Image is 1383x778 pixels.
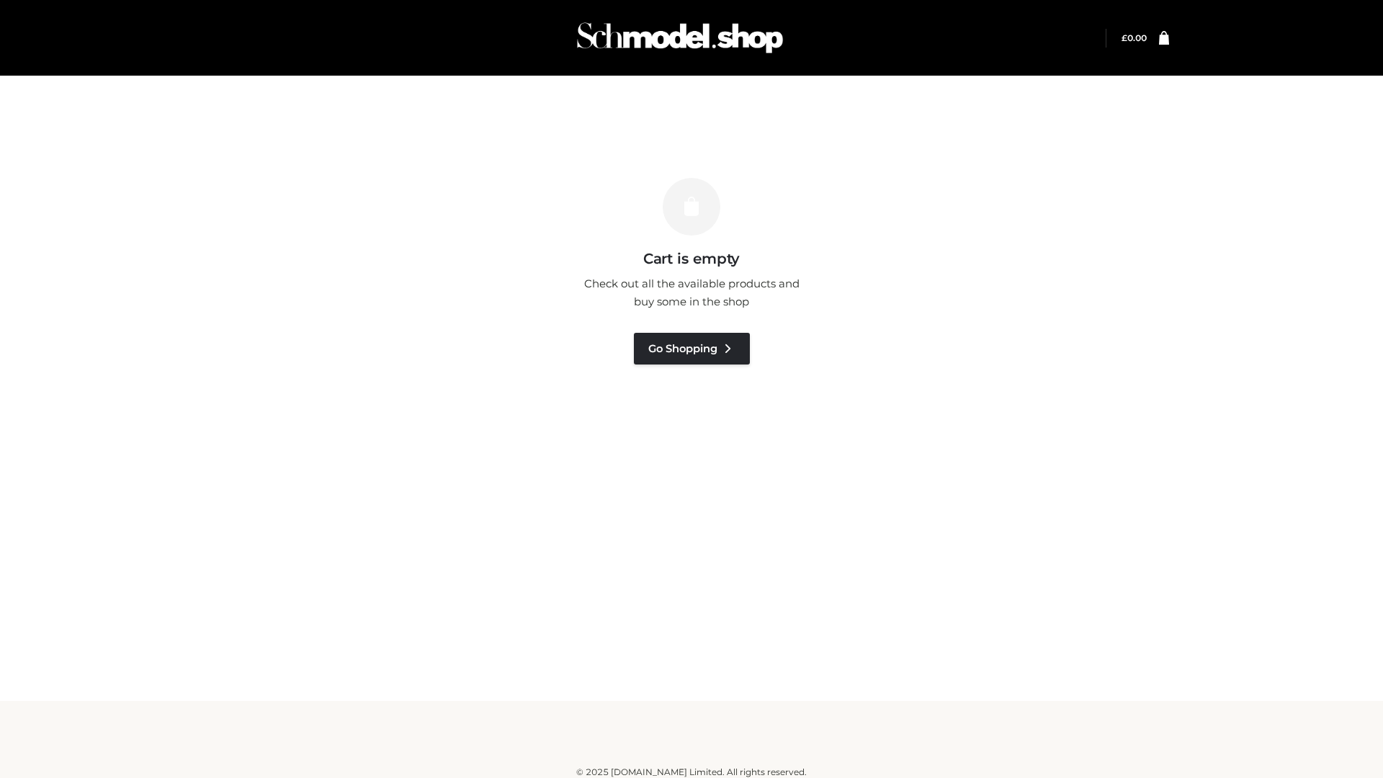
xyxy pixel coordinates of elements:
[246,250,1137,267] h3: Cart is empty
[1122,32,1127,43] span: £
[572,9,788,66] img: Schmodel Admin 964
[576,274,807,311] p: Check out all the available products and buy some in the shop
[1122,32,1147,43] bdi: 0.00
[1122,32,1147,43] a: £0.00
[634,333,750,365] a: Go Shopping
